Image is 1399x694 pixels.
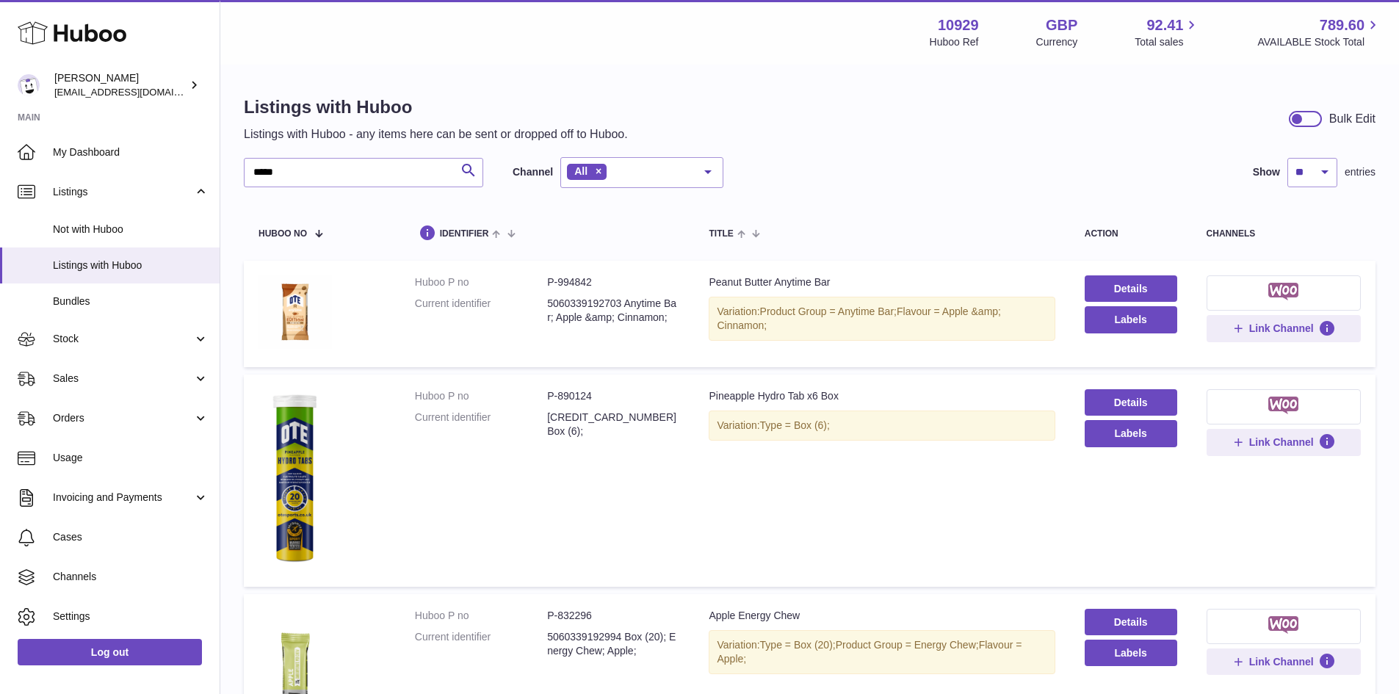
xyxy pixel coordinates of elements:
span: Flavour = Apple; [717,639,1022,665]
span: Settings [53,610,209,623]
strong: 10929 [938,15,979,35]
span: Product Group = Anytime Bar; [760,306,897,317]
div: Variation: [709,297,1055,341]
span: AVAILABLE Stock Total [1257,35,1381,49]
span: All [574,165,588,177]
span: Link Channel [1249,322,1314,335]
span: Sales [53,372,193,386]
button: Link Channel [1207,429,1361,455]
span: identifier [440,229,489,239]
button: Labels [1085,420,1177,447]
span: Channels [53,570,209,584]
dt: Current identifier [415,411,547,438]
dt: Current identifier [415,297,547,325]
strong: GBP [1046,15,1077,35]
dd: [CREDIT_CARD_NUMBER] Box (6); [547,411,679,438]
span: Not with Huboo [53,223,209,236]
button: Labels [1085,640,1177,666]
div: [PERSON_NAME] [54,71,187,99]
span: Listings with Huboo [53,259,209,272]
dd: 5060339192994 Box (20); Energy Chew; Apple; [547,630,679,658]
a: Details [1085,389,1177,416]
dt: Current identifier [415,630,547,658]
span: Link Channel [1249,655,1314,668]
a: Log out [18,639,202,665]
span: Bundles [53,294,209,308]
span: [EMAIL_ADDRESS][DOMAIN_NAME] [54,86,216,98]
div: channels [1207,229,1361,239]
span: title [709,229,733,239]
img: Peanut Butter Anytime Bar [259,275,332,349]
div: Apple Energy Chew [709,609,1055,623]
span: Link Channel [1249,435,1314,449]
dd: P-890124 [547,389,679,403]
a: 789.60 AVAILABLE Stock Total [1257,15,1381,49]
span: Invoicing and Payments [53,491,193,505]
div: Currency [1036,35,1078,49]
div: Peanut Butter Anytime Bar [709,275,1055,289]
div: Pineapple Hydro Tab x6 Box [709,389,1055,403]
label: Channel [513,165,553,179]
span: 789.60 [1320,15,1364,35]
dd: P-994842 [547,275,679,289]
span: Type = Box (20); [760,639,836,651]
label: Show [1253,165,1280,179]
span: Total sales [1135,35,1200,49]
span: Product Group = Energy Chew; [836,639,979,651]
span: Usage [53,451,209,465]
button: Labels [1085,306,1177,333]
img: internalAdmin-10929@internal.huboo.com [18,74,40,96]
a: Details [1085,609,1177,635]
span: Cases [53,530,209,544]
img: woocommerce-small.png [1268,616,1298,634]
h1: Listings with Huboo [244,95,628,119]
div: Variation: [709,411,1055,441]
img: woocommerce-small.png [1268,283,1298,300]
img: Pineapple Hydro Tab x6 Box [259,389,332,568]
span: My Dashboard [53,145,209,159]
div: Variation: [709,630,1055,674]
img: woocommerce-small.png [1268,397,1298,414]
dt: Huboo P no [415,275,547,289]
span: Type = Box (6); [760,419,830,431]
div: Bulk Edit [1329,111,1375,127]
p: Listings with Huboo - any items here can be sent or dropped off to Huboo. [244,126,628,142]
div: action [1085,229,1177,239]
span: entries [1345,165,1375,179]
span: Listings [53,185,193,199]
div: Huboo Ref [930,35,979,49]
span: Huboo no [259,229,307,239]
span: Stock [53,332,193,346]
dd: P-832296 [547,609,679,623]
button: Link Channel [1207,648,1361,675]
dt: Huboo P no [415,609,547,623]
span: Orders [53,411,193,425]
a: Details [1085,275,1177,302]
a: 92.41 Total sales [1135,15,1200,49]
dd: 5060339192703 Anytime Bar; Apple &amp; Cinnamon; [547,297,679,325]
button: Link Channel [1207,315,1361,341]
span: 92.41 [1146,15,1183,35]
dt: Huboo P no [415,389,547,403]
